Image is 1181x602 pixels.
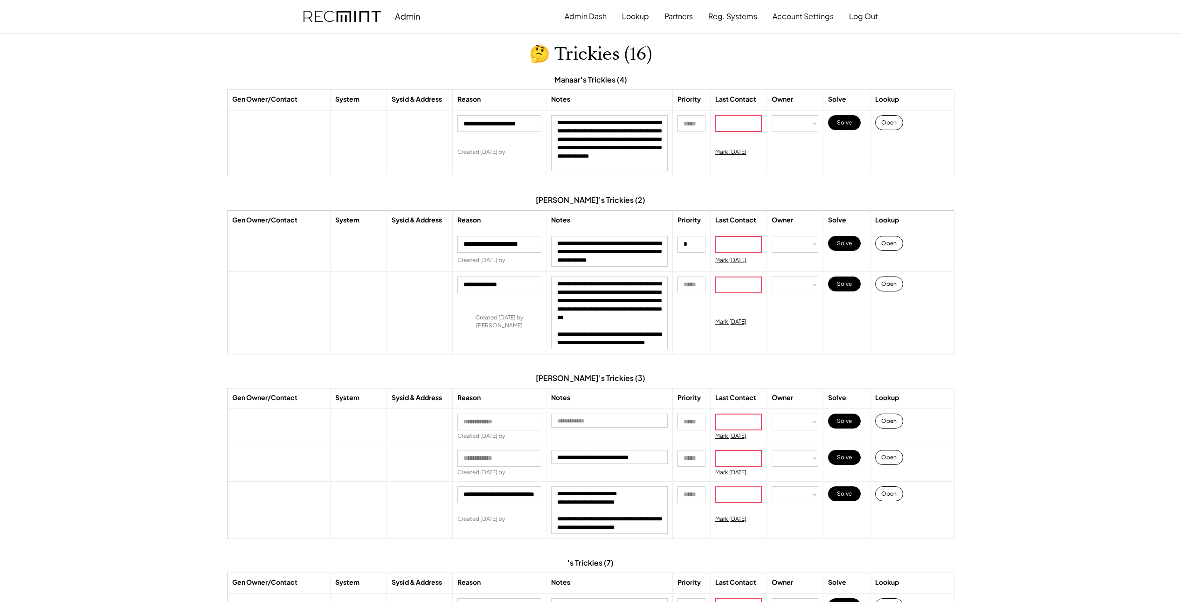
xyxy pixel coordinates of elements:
div: Sysid & Address [392,215,442,225]
div: [PERSON_NAME]'s Trickies (3) [536,373,645,383]
div: Reason [457,578,481,587]
div: System [335,578,359,587]
div: Owner [772,393,793,402]
div: Gen Owner/Contact [232,215,297,225]
button: Open [875,115,903,130]
div: Priority [677,95,701,104]
div: Created [DATE] by [PERSON_NAME] [457,314,541,330]
div: Created [DATE] by [457,432,505,440]
div: Mark [DATE] [715,256,746,264]
div: Mark [DATE] [715,432,746,440]
div: Created [DATE] by [457,256,505,264]
div: Lookup [875,578,899,587]
div: Mark [DATE] [715,318,746,326]
div: Solve [828,215,846,225]
div: Solve [828,95,846,104]
div: Last Contact [715,393,756,402]
div: Lookup [875,393,899,402]
div: Notes [551,95,570,104]
div: Sysid & Address [392,95,442,104]
div: Reason [457,215,481,225]
div: Lookup [875,95,899,104]
button: Solve [828,115,861,130]
button: Partners [664,7,693,26]
div: System [335,95,359,104]
div: [PERSON_NAME]'s Trickies (2) [536,195,645,205]
button: Log Out [849,7,878,26]
button: Solve [828,486,861,501]
div: 's Trickies (7) [567,558,614,568]
div: Gen Owner/Contact [232,578,297,587]
div: Mark [DATE] [715,148,746,156]
div: Owner [772,95,793,104]
div: Gen Owner/Contact [232,393,297,402]
div: Created [DATE] by [457,515,505,523]
div: Priority [677,215,701,225]
button: Account Settings [773,7,834,26]
div: Solve [828,393,846,402]
div: System [335,393,359,402]
div: System [335,215,359,225]
button: Lookup [622,7,649,26]
button: Open [875,236,903,251]
button: Solve [828,236,861,251]
div: Last Contact [715,215,756,225]
div: Last Contact [715,578,756,587]
div: Sysid & Address [392,578,442,587]
div: Mark [DATE] [715,469,746,477]
div: Lookup [875,215,899,225]
div: Created [DATE] by [457,148,505,156]
button: Open [875,277,903,291]
div: Manaar's Trickies (4) [554,75,627,85]
div: Mark [DATE] [715,515,746,523]
h1: 🤔 Trickies (16) [529,43,652,65]
button: Solve [828,414,861,429]
button: Open [875,450,903,465]
div: Priority [677,578,701,587]
button: Reg. Systems [708,7,757,26]
button: Open [875,486,903,501]
div: Sysid & Address [392,393,442,402]
div: Owner [772,215,793,225]
button: Admin Dash [565,7,607,26]
div: Notes [551,215,570,225]
div: Last Contact [715,95,756,104]
div: Reason [457,393,481,402]
button: Solve [828,450,861,465]
div: Owner [772,578,793,587]
div: Reason [457,95,481,104]
div: Priority [677,393,701,402]
div: Admin [395,11,420,21]
div: Created [DATE] by [457,469,505,477]
div: Gen Owner/Contact [232,95,297,104]
div: Notes [551,578,570,587]
div: Notes [551,393,570,402]
button: Open [875,414,903,429]
img: recmint-logotype%403x.png [304,11,381,22]
button: Solve [828,277,861,291]
div: Solve [828,578,846,587]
